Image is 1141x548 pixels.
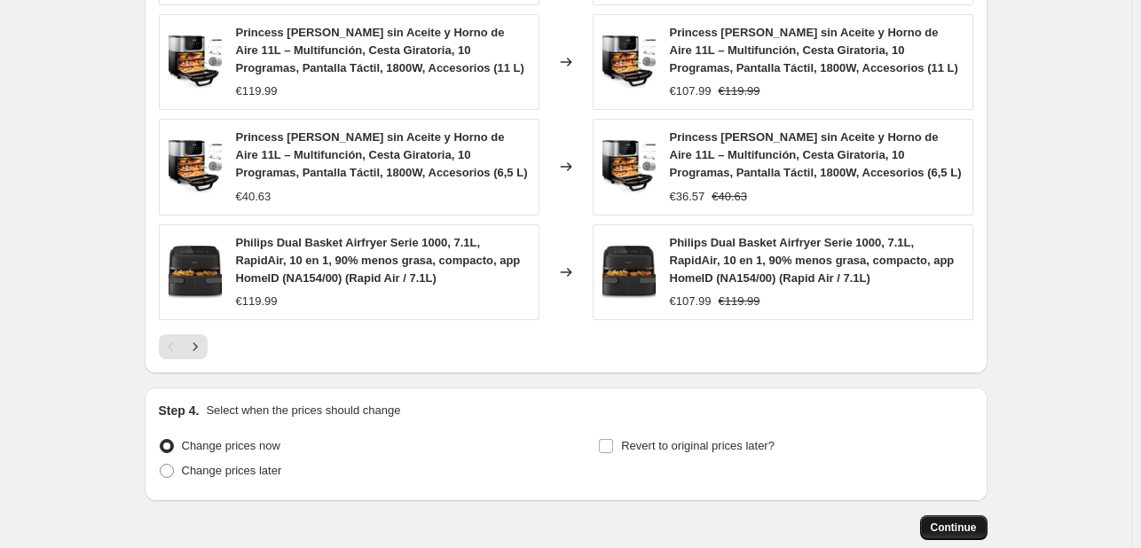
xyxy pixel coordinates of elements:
[236,188,271,206] div: €40.63
[670,236,955,285] span: Philips Dual Basket Airfryer Serie 1000, 7.1L, RapidAir, 10 en 1, 90% menos grasa, compacto, app ...
[159,334,208,359] nav: Pagination
[182,464,282,477] span: Change prices later
[670,293,712,310] div: €107.99
[236,82,278,100] div: €119.99
[670,26,958,74] span: Princess [PERSON_NAME] sin Aceite y Horno de Aire 11L – Multifunción, Cesta Giratoria, 10 Program...
[236,293,278,310] div: €119.99
[236,236,521,285] span: Philips Dual Basket Airfryer Serie 1000, 7.1L, RapidAir, 10 en 1, 90% menos grasa, compacto, app ...
[602,140,656,193] img: 81nH9fzbmSL._AC_SL1500_80x.jpg
[920,515,988,540] button: Continue
[621,439,775,452] span: Revert to original prices later?
[182,439,280,452] span: Change prices now
[931,521,977,535] span: Continue
[602,246,656,299] img: 516-bEgOQoL._AC_SL1080_80x.jpg
[159,402,200,419] h2: Step 4.
[719,82,760,100] strike: €119.99
[719,293,760,310] strike: €119.99
[670,82,712,100] div: €107.99
[712,188,747,206] strike: €40.63
[183,334,208,359] button: Next
[670,130,962,179] span: Princess [PERSON_NAME] sin Aceite y Horno de Aire 11L – Multifunción, Cesta Giratoria, 10 Program...
[236,130,528,179] span: Princess [PERSON_NAME] sin Aceite y Horno de Aire 11L – Multifunción, Cesta Giratoria, 10 Program...
[670,188,705,206] div: €36.57
[206,402,400,419] p: Select when the prices should change
[169,140,222,193] img: 81nH9fzbmSL._AC_SL1500_80x.jpg
[602,35,656,89] img: 81nH9fzbmSL._AC_SL1500_80x.jpg
[169,35,222,89] img: 81nH9fzbmSL._AC_SL1500_80x.jpg
[236,26,524,74] span: Princess [PERSON_NAME] sin Aceite y Horno de Aire 11L – Multifunción, Cesta Giratoria, 10 Program...
[169,246,222,299] img: 516-bEgOQoL._AC_SL1080_80x.jpg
